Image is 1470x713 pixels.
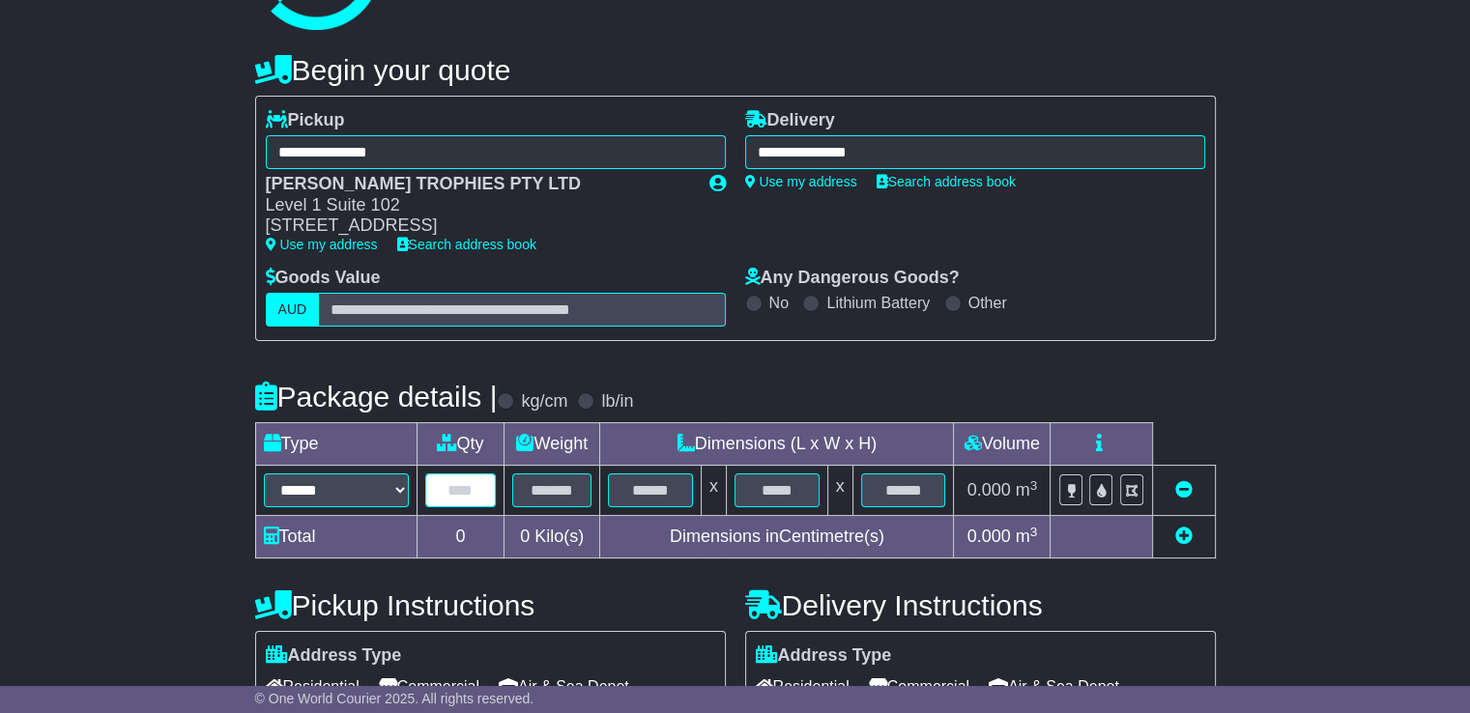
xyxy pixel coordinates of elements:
label: Address Type [756,645,892,667]
a: Search address book [397,237,536,252]
a: Use my address [745,174,857,189]
td: 0 [417,516,504,558]
label: Address Type [266,645,402,667]
label: Lithium Battery [826,294,930,312]
span: m [1016,480,1038,499]
span: Commercial [379,671,479,701]
label: lb/in [601,391,633,413]
div: [STREET_ADDRESS] [266,215,690,237]
label: kg/cm [521,391,567,413]
td: x [827,466,852,516]
label: No [769,294,789,312]
td: Volume [954,423,1051,466]
td: Dimensions (L x W x H) [600,423,954,466]
h4: Begin your quote [255,54,1216,86]
label: Other [968,294,1007,312]
span: Residential [266,671,360,701]
td: Kilo(s) [504,516,600,558]
sup: 3 [1030,525,1038,539]
label: Delivery [745,110,835,131]
span: Residential [756,671,850,701]
span: Air & Sea Depot [499,671,629,701]
label: Goods Value [266,268,381,289]
span: 0.000 [967,527,1011,546]
a: Search address book [877,174,1016,189]
h4: Package details | [255,381,498,413]
td: x [701,466,726,516]
span: © One World Courier 2025. All rights reserved. [255,691,534,706]
td: Total [255,516,417,558]
span: Air & Sea Depot [989,671,1119,701]
div: Level 1 Suite 102 [266,195,690,216]
span: m [1016,527,1038,546]
label: Any Dangerous Goods? [745,268,960,289]
h4: Pickup Instructions [255,589,726,621]
h4: Delivery Instructions [745,589,1216,621]
a: Add new item [1175,527,1193,546]
span: 0 [520,527,530,546]
label: Pickup [266,110,345,131]
td: Weight [504,423,600,466]
label: AUD [266,293,320,327]
span: 0.000 [967,480,1011,499]
td: Type [255,423,417,466]
a: Remove this item [1175,480,1193,499]
td: Qty [417,423,504,466]
span: Commercial [869,671,969,701]
td: Dimensions in Centimetre(s) [600,516,954,558]
div: [PERSON_NAME] TROPHIES PTY LTD [266,174,690,195]
a: Use my address [266,237,378,252]
sup: 3 [1030,478,1038,493]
